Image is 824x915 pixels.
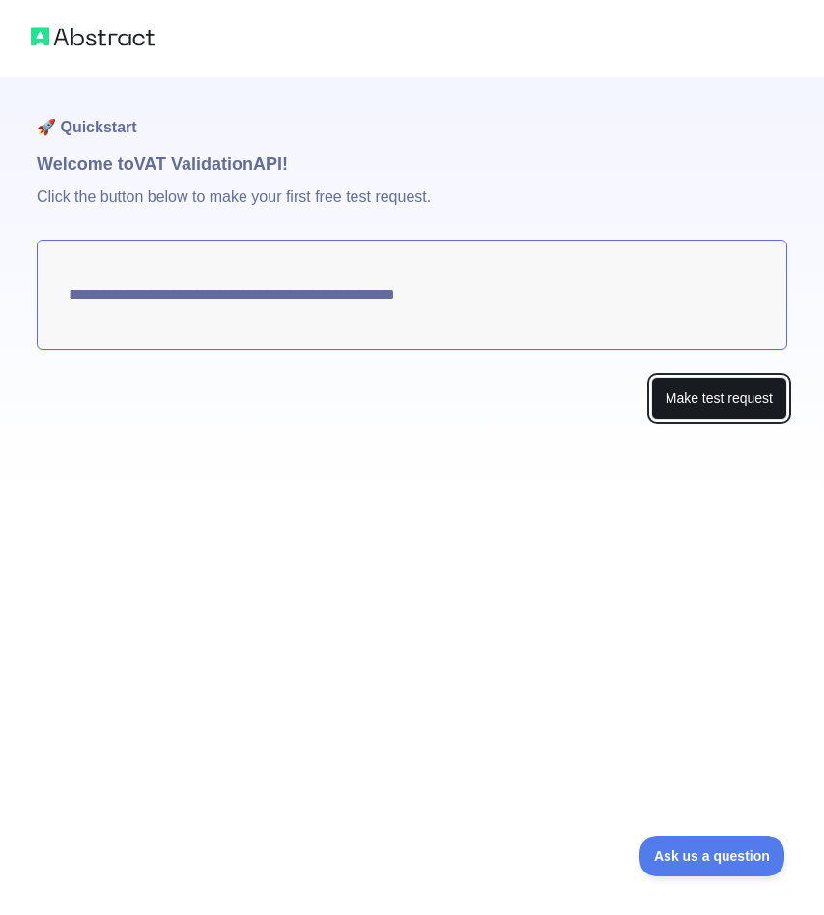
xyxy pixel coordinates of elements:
h1: Welcome to VAT Validation API! [37,151,787,178]
img: Abstract logo [31,23,155,50]
button: Make test request [651,377,787,420]
p: Click the button below to make your first free test request. [37,178,787,240]
iframe: Toggle Customer Support [639,836,785,876]
h1: 🚀 Quickstart [37,77,787,151]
